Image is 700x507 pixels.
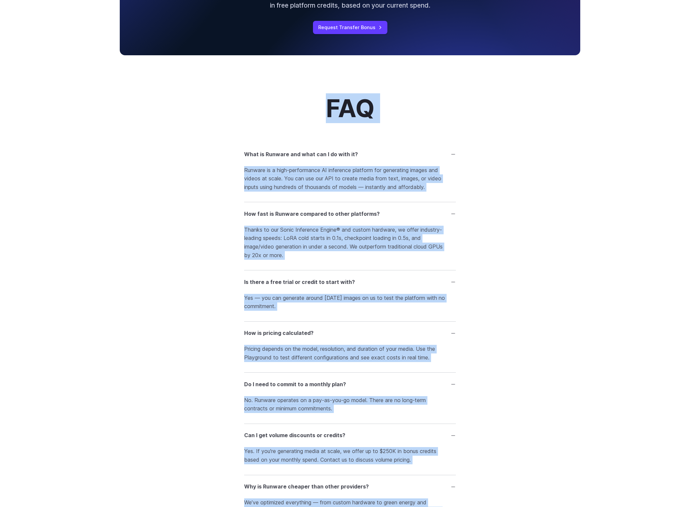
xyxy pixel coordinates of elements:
[313,21,387,34] a: Request Transfer Bonus
[244,210,380,218] h3: How fast is Runware compared to other platforms?
[244,278,355,287] h3: Is there a free trial or credit to start with?
[244,380,346,389] h3: Do I need to commit to a monthly plan?
[244,431,345,440] h3: Can I get volume discounts or credits?
[244,166,456,192] p: Runware is a high-performance AI inference platform for generating images and videos at scale. Yo...
[244,429,456,442] summary: Can I get volume discounts or credits?
[244,148,456,161] summary: What is Runware and what can I do with it?
[244,207,456,220] summary: How fast is Runware compared to other platforms?
[244,483,369,491] h3: Why is Runware cheaper than other providers?
[244,226,456,259] p: Thanks to our Sonic Inference Engine® and custom hardware, we offer industry-leading speeds: LoRA...
[244,396,456,413] p: No. Runware operates on a pay-as-you-go model. There are no long-term contracts or minimum commit...
[244,327,456,340] summary: How is pricing calculated?
[244,276,456,288] summary: Is there a free trial or credit to start with?
[244,150,358,159] h3: What is Runware and what can I do with it?
[244,329,314,338] h3: How is pricing calculated?
[244,294,456,311] p: Yes — you can generate around [DATE] images on us to test the platform with no commitment.
[244,481,456,493] summary: Why is Runware cheaper than other providers?
[326,95,374,122] h2: FAQ
[244,378,456,391] summary: Do I need to commit to a monthly plan?
[244,447,456,464] p: Yes. If you're generating media at scale, we offer up to $250K in bonus credits based on your mon...
[244,345,456,362] p: Pricing depends on the model, resolution, and duration of your media. Use the Playground to test ...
